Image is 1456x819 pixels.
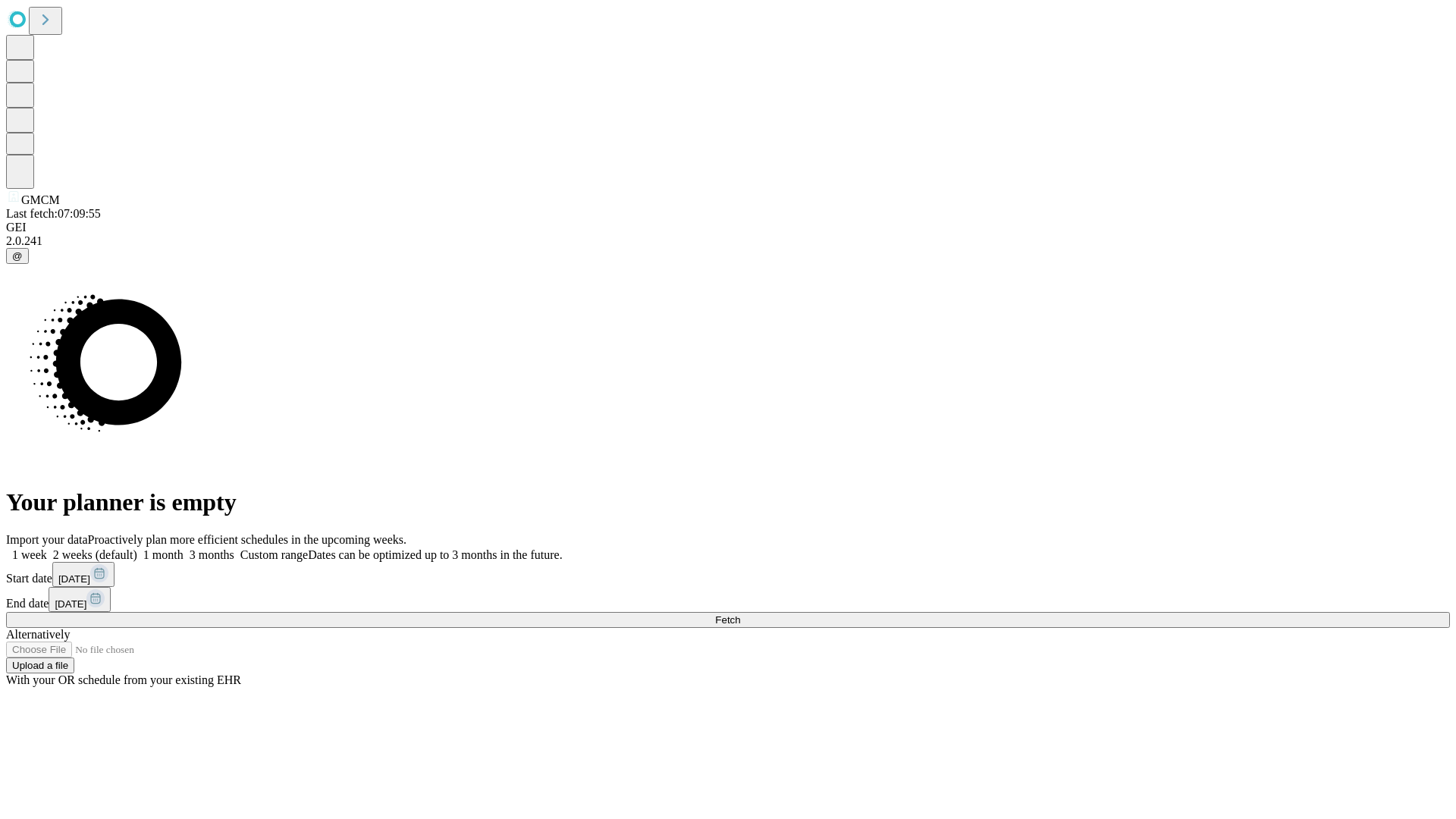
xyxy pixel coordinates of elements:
[190,548,234,561] span: 3 months
[21,193,60,206] span: GMCM
[12,250,23,262] span: @
[6,533,88,546] span: Import your data
[240,548,308,561] span: Custom range
[58,573,90,585] span: [DATE]
[6,207,101,220] span: Last fetch: 07:09:55
[6,562,1450,587] div: Start date
[53,548,137,561] span: 2 weeks (default)
[52,562,115,587] button: [DATE]
[49,587,111,612] button: [DATE]
[6,657,74,673] button: Upload a file
[6,587,1450,612] div: End date
[6,673,241,686] span: With your OR schedule from your existing EHR
[715,614,740,626] span: Fetch
[88,533,406,546] span: Proactively plan more efficient schedules in the upcoming weeks.
[6,488,1450,516] h1: Your planner is empty
[6,248,29,264] button: @
[12,548,47,561] span: 1 week
[308,548,562,561] span: Dates can be optimized up to 3 months in the future.
[6,612,1450,628] button: Fetch
[6,628,70,641] span: Alternatively
[6,221,1450,234] div: GEI
[143,548,184,561] span: 1 month
[6,234,1450,248] div: 2.0.241
[55,598,86,610] span: [DATE]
